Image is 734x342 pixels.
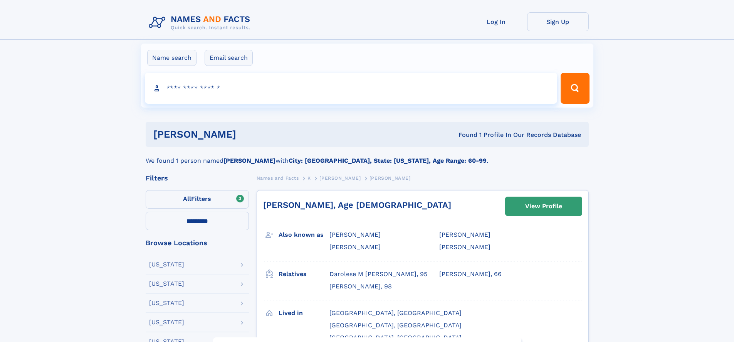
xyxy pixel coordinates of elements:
[347,131,581,139] div: Found 1 Profile In Our Records Database
[307,173,311,183] a: K
[329,334,462,341] span: [GEOGRAPHIC_DATA], [GEOGRAPHIC_DATA]
[205,50,253,66] label: Email search
[183,195,191,202] span: All
[145,73,558,104] input: search input
[439,270,502,278] a: [PERSON_NAME], 66
[439,231,490,238] span: [PERSON_NAME]
[279,307,329,320] h3: Lived in
[146,175,249,182] div: Filters
[149,300,184,306] div: [US_STATE]
[223,157,275,164] b: [PERSON_NAME]
[146,12,257,33] img: Logo Names and Facts
[525,197,562,215] div: View Profile
[329,322,462,329] span: [GEOGRAPHIC_DATA], [GEOGRAPHIC_DATA]
[307,175,311,181] span: K
[279,228,329,241] h3: Also known as
[329,309,462,317] span: [GEOGRAPHIC_DATA], [GEOGRAPHIC_DATA]
[319,175,361,181] span: [PERSON_NAME]
[153,130,348,139] h1: [PERSON_NAME]
[146,147,589,165] div: We found 1 person named with .
[439,243,490,251] span: [PERSON_NAME]
[465,12,527,31] a: Log In
[279,268,329,281] h3: Relatives
[257,173,299,183] a: Names and Facts
[146,190,249,209] label: Filters
[370,175,411,181] span: [PERSON_NAME]
[506,197,582,216] a: View Profile
[146,239,249,246] div: Browse Locations
[147,50,197,66] label: Name search
[527,12,589,31] a: Sign Up
[329,270,427,278] a: Darolese M [PERSON_NAME], 95
[263,200,451,210] a: [PERSON_NAME], Age [DEMOGRAPHIC_DATA]
[329,282,392,291] a: [PERSON_NAME], 98
[149,261,184,268] div: [US_STATE]
[561,73,589,104] button: Search Button
[149,281,184,287] div: [US_STATE]
[149,319,184,325] div: [US_STATE]
[329,243,381,251] span: [PERSON_NAME]
[319,173,361,183] a: [PERSON_NAME]
[289,157,487,164] b: City: [GEOGRAPHIC_DATA], State: [US_STATE], Age Range: 60-99
[329,231,381,238] span: [PERSON_NAME]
